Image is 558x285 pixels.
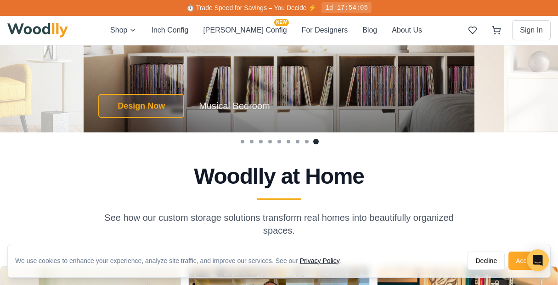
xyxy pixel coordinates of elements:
img: Woodlly [7,23,68,38]
button: Inch Config [151,24,188,36]
button: [PERSON_NAME] ConfigNEW [203,24,287,36]
p: Musical Bedroom [199,99,270,112]
div: 1d 17:54:05 [321,2,371,13]
button: For Designers [302,24,348,36]
a: Privacy Policy [300,257,339,264]
button: Decline [468,252,505,270]
button: Sign In [512,20,551,40]
div: We use cookies to enhance your experience, analyze site traffic, and improve our services. See our . [15,256,349,265]
div: Open Intercom Messenger [527,249,549,271]
span: ⏱️ Trade Speed for Savings – You Decide ⚡ [186,4,316,11]
button: Accept [508,252,543,270]
h2: Woodlly at Home [11,165,547,187]
span: NEW [274,19,288,26]
button: Shop [110,24,136,36]
button: Blog [362,24,377,36]
button: About Us [392,24,422,36]
button: Design Now [98,94,184,118]
p: See how our custom storage solutions transform real homes into beautifully organized spaces. [103,211,456,237]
